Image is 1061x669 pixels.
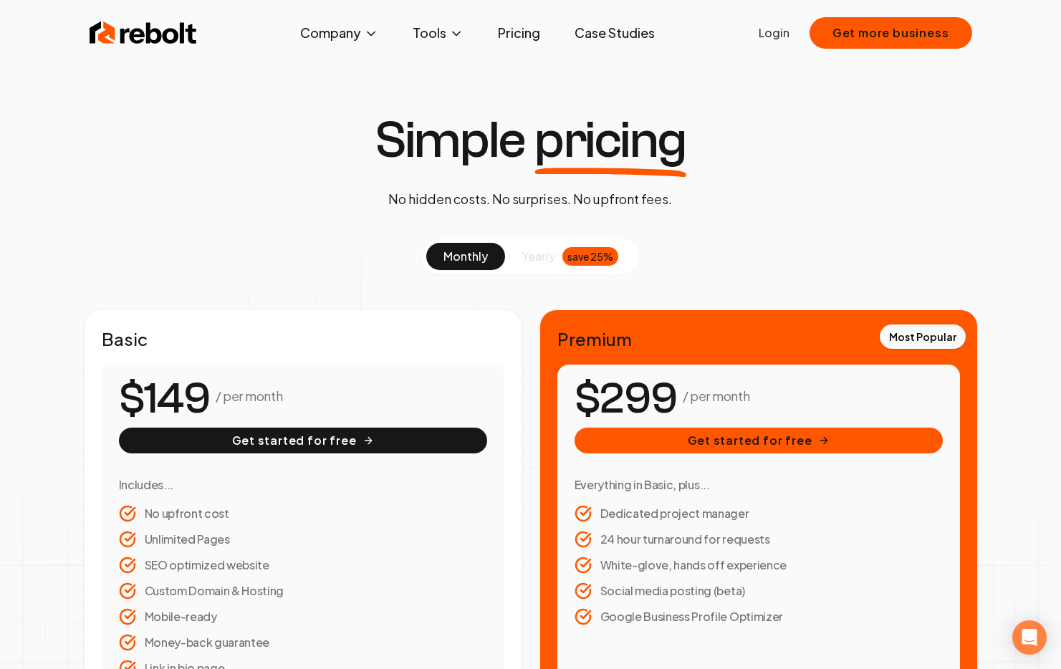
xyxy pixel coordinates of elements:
[119,634,487,651] li: Money-back guarantee
[216,386,282,406] p: / per month
[563,19,666,47] a: Case Studies
[289,19,390,47] button: Company
[505,243,635,270] button: yearlysave 25%
[575,367,677,431] number-flow-react: $299
[1012,620,1047,655] div: Open Intercom Messenger
[119,428,487,453] button: Get started for free
[486,19,552,47] a: Pricing
[426,243,505,270] button: monthly
[575,428,943,453] button: Get started for free
[90,19,197,47] img: Rebolt Logo
[119,608,487,625] li: Mobile-ready
[557,327,960,350] h2: Premium
[119,505,487,522] li: No upfront cost
[562,247,618,266] div: save 25%
[880,324,966,349] div: Most Popular
[119,367,210,431] number-flow-react: $149
[102,327,504,350] h2: Basic
[534,115,686,166] span: pricing
[575,505,943,522] li: Dedicated project manager
[575,608,943,625] li: Google Business Profile Optimizer
[388,189,672,209] p: No hidden costs. No surprises. No upfront fees.
[575,531,943,548] li: 24 hour turnaround for requests
[575,476,943,494] h3: Everything in Basic, plus...
[401,19,475,47] button: Tools
[443,249,488,264] span: monthly
[119,557,487,574] li: SEO optimized website
[683,386,749,406] p: / per month
[575,557,943,574] li: White-glove, hands off experience
[119,476,487,494] h3: Includes...
[522,248,555,265] span: yearly
[119,531,487,548] li: Unlimited Pages
[119,582,487,600] li: Custom Domain & Hosting
[810,17,972,49] button: Get more business
[375,115,686,166] h1: Simple
[575,582,943,600] li: Social media posting (beta)
[759,24,789,42] a: Login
